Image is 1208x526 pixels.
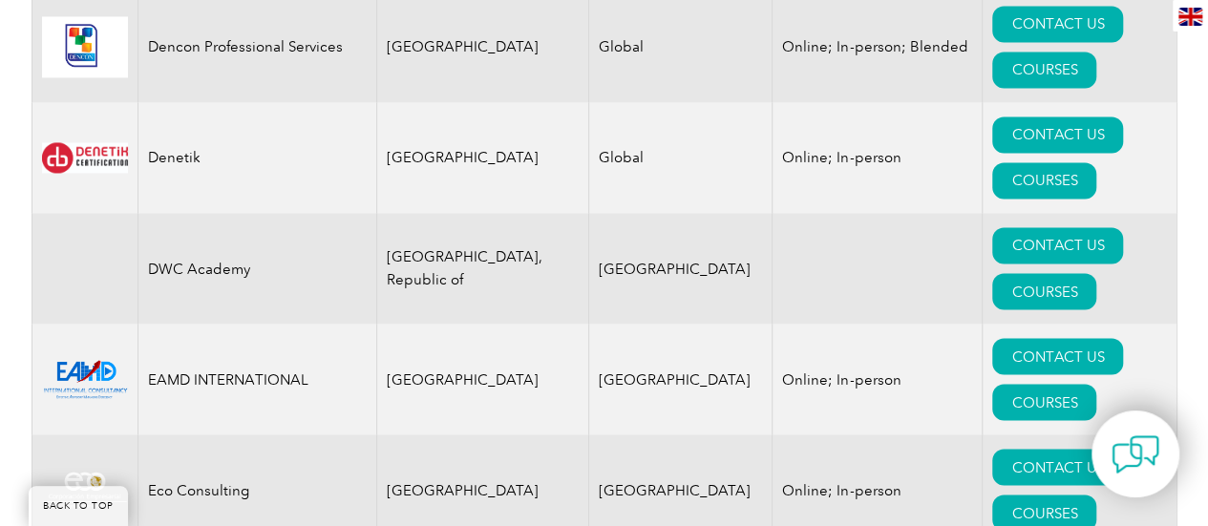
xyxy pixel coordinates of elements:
[992,116,1123,153] a: CONTACT US
[992,273,1096,309] a: COURSES
[992,449,1123,485] a: CONTACT US
[42,354,128,405] img: a409a119-2bae-eb11-8236-00224814f4cb-logo.png
[992,6,1123,42] a: CONTACT US
[992,338,1123,374] a: CONTACT US
[589,213,773,324] td: [GEOGRAPHIC_DATA]
[42,16,128,77] img: 4894408a-8f6b-ef11-a670-00224896d6b9-logo.jpg
[42,470,128,509] img: c712c23c-dbbc-ea11-a812-000d3ae11abd-logo.png
[138,324,376,434] td: EAMD INTERNATIONAL
[376,324,589,434] td: [GEOGRAPHIC_DATA]
[138,102,376,213] td: Denetik
[1112,431,1159,478] img: contact-chat.png
[992,52,1096,88] a: COURSES
[992,162,1096,199] a: COURSES
[1178,8,1202,26] img: en
[992,384,1096,420] a: COURSES
[589,324,773,434] td: [GEOGRAPHIC_DATA]
[42,142,128,173] img: 387907cc-e628-eb11-a813-000d3a79722d-logo.jpg
[376,213,589,324] td: [GEOGRAPHIC_DATA], Republic of
[773,324,983,434] td: Online; In-person
[773,102,983,213] td: Online; In-person
[589,102,773,213] td: Global
[992,227,1123,263] a: CONTACT US
[376,102,589,213] td: [GEOGRAPHIC_DATA]
[138,213,376,324] td: DWC Academy
[29,486,128,526] a: BACK TO TOP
